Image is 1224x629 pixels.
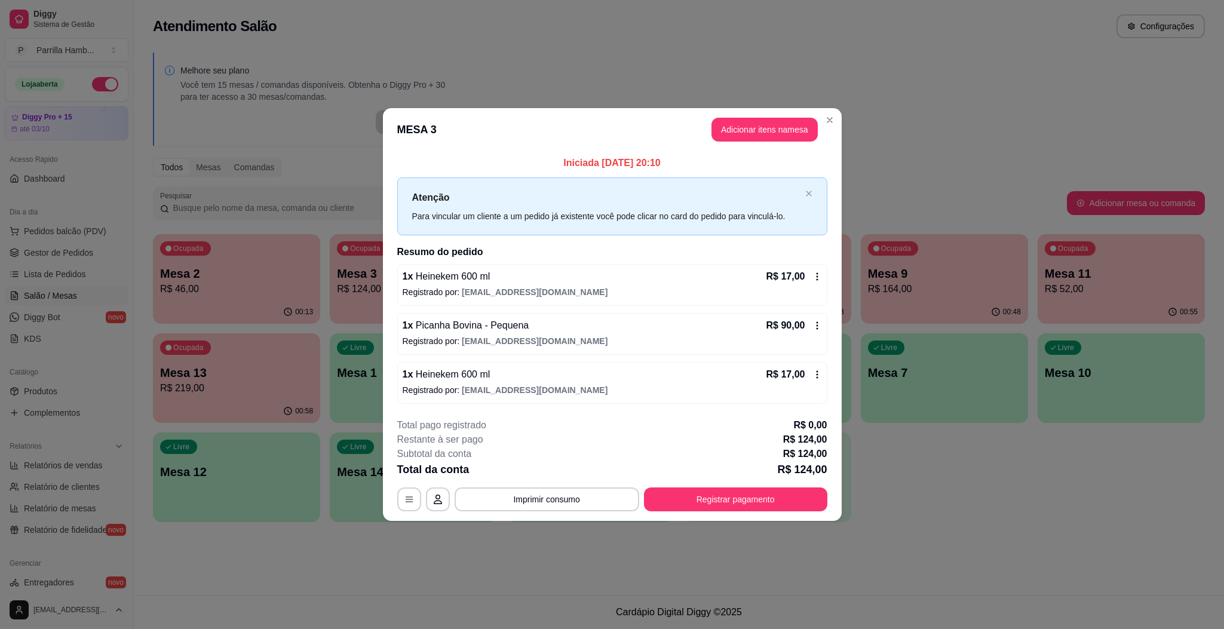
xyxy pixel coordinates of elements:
p: Iniciada [DATE] 20:10 [397,156,827,170]
p: R$ 0,00 [793,418,827,432]
p: Atenção [412,190,800,205]
p: Total da conta [397,461,470,478]
span: [EMAIL_ADDRESS][DOMAIN_NAME] [462,385,608,395]
span: Heinekem 600 ml [413,369,490,379]
header: MESA 3 [383,108,842,151]
div: Para vincular um cliente a um pedido já existente você pode clicar no card do pedido para vinculá... [412,210,800,223]
button: Registrar pagamento [644,487,827,511]
button: close [805,190,812,198]
p: R$ 17,00 [766,367,805,382]
span: [EMAIL_ADDRESS][DOMAIN_NAME] [462,287,608,297]
p: 1 x [403,269,490,284]
p: R$ 124,00 [777,461,827,478]
button: Imprimir consumo [455,487,639,511]
p: Registrado por: [403,384,822,396]
p: R$ 90,00 [766,318,805,333]
p: Registrado por: [403,286,822,298]
p: R$ 124,00 [783,432,827,447]
span: Heinekem 600 ml [413,271,490,281]
button: Adicionar itens namesa [711,118,818,142]
p: 1 x [403,318,529,333]
p: Restante à ser pago [397,432,483,447]
span: Picanha Bovina - Pequena [413,320,529,330]
span: [EMAIL_ADDRESS][DOMAIN_NAME] [462,336,608,346]
p: Subtotal da conta [397,447,472,461]
p: R$ 124,00 [783,447,827,461]
button: Close [820,111,839,130]
p: Total pago registrado [397,418,486,432]
span: close [805,190,812,197]
h2: Resumo do pedido [397,245,827,259]
p: Registrado por: [403,335,822,347]
p: R$ 17,00 [766,269,805,284]
p: 1 x [403,367,490,382]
